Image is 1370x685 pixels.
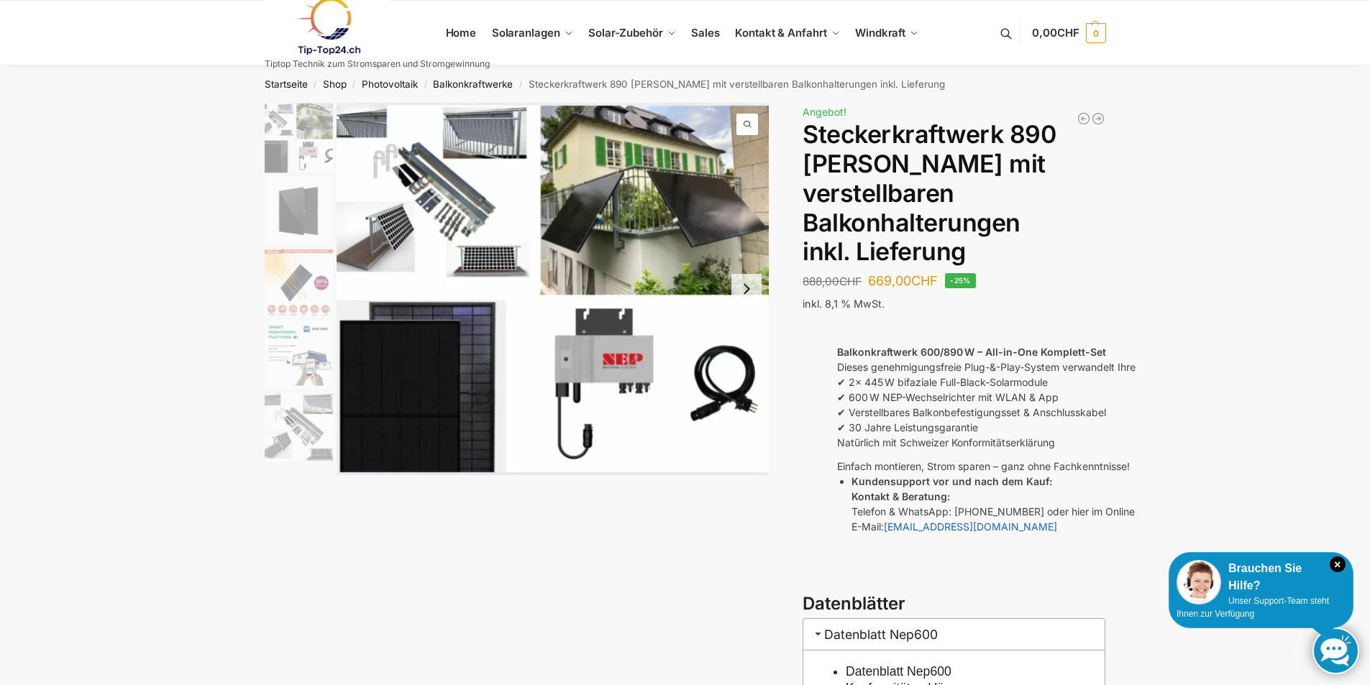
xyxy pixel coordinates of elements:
[837,346,1106,358] strong: Balkonkraftwerk 600/890 W – All-in-One Komplett-Set
[849,1,925,65] a: Windkraft
[323,78,347,90] a: Shop
[588,26,663,40] span: Solar-Zubehör
[803,275,862,288] bdi: 888,00
[868,273,938,288] bdi: 669,00
[691,26,720,40] span: Sales
[803,618,1105,650] h3: Datenblatt Nep600
[1077,111,1091,126] a: Mega XXL 1780 Watt Steckerkraftwerk Genehmigungsfrei.
[583,1,682,65] a: Solar-Zubehör
[433,78,513,90] a: Balkonkraftwerke
[1086,23,1106,43] span: 0
[1330,556,1346,572] i: Schließen
[265,60,490,68] p: Tiptop Technik zum Stromsparen und Stromgewinnung
[362,78,418,90] a: Photovoltaik
[485,1,578,65] a: Solaranlagen
[265,249,333,317] img: Bificial 30 % mehr Leistung
[803,120,1105,267] h1: Steckerkraftwerk 890 [PERSON_NAME] mit verstellbaren Balkonhalterungen inkl. Lieferung
[1057,26,1079,40] span: CHF
[911,273,938,288] span: CHF
[1177,560,1346,594] div: Brauchen Sie Hilfe?
[239,65,1131,103] nav: Breadcrumb
[884,520,1057,533] a: [EMAIL_ADDRESS][DOMAIN_NAME]
[1032,26,1079,40] span: 0,00
[1032,12,1105,55] a: 0,00CHF 0
[839,275,862,288] span: CHF
[265,321,333,389] img: H2c172fe1dfc145729fae6a5890126e09w.jpg_960x960_39c920dd-527c-43d8-9d2f-57e1d41b5fed_1445x
[803,298,885,310] span: inkl. 8,1 % MwSt.
[347,79,362,91] span: /
[1177,560,1221,604] img: Customer service
[855,26,905,40] span: Windkraft
[418,79,433,91] span: /
[729,1,846,65] a: Kontakt & Anfahrt
[735,26,826,40] span: Kontakt & Anfahrt
[945,273,976,288] span: -25%
[803,592,1105,617] h3: Datenblätter
[492,26,560,40] span: Solaranlagen
[731,274,762,304] button: Next slide
[1091,111,1105,126] a: Balkonkraftwerk 445/600 Watt Bificial
[846,664,951,679] a: Datenblatt Nep600
[851,475,1052,487] strong: Kundensupport vor und nach dem Kauf:
[851,490,950,502] strong: Kontakt & Beratung:
[1177,596,1329,619] span: Unser Support-Team steht Ihnen zur Verfügung
[513,79,528,91] span: /
[337,103,770,475] img: Komplett mit Balkonhalterung
[265,78,308,90] a: Startseite
[308,79,323,91] span: /
[265,177,333,245] img: Maysun
[803,106,846,118] span: Angebot!
[265,103,333,173] img: Komplett mit Balkonhalterung
[685,1,726,65] a: Sales
[337,103,770,475] a: 860 Watt Komplett mit BalkonhalterungKomplett mit Balkonhalterung
[265,392,333,461] img: Aufstaenderung-Balkonkraftwerk_713x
